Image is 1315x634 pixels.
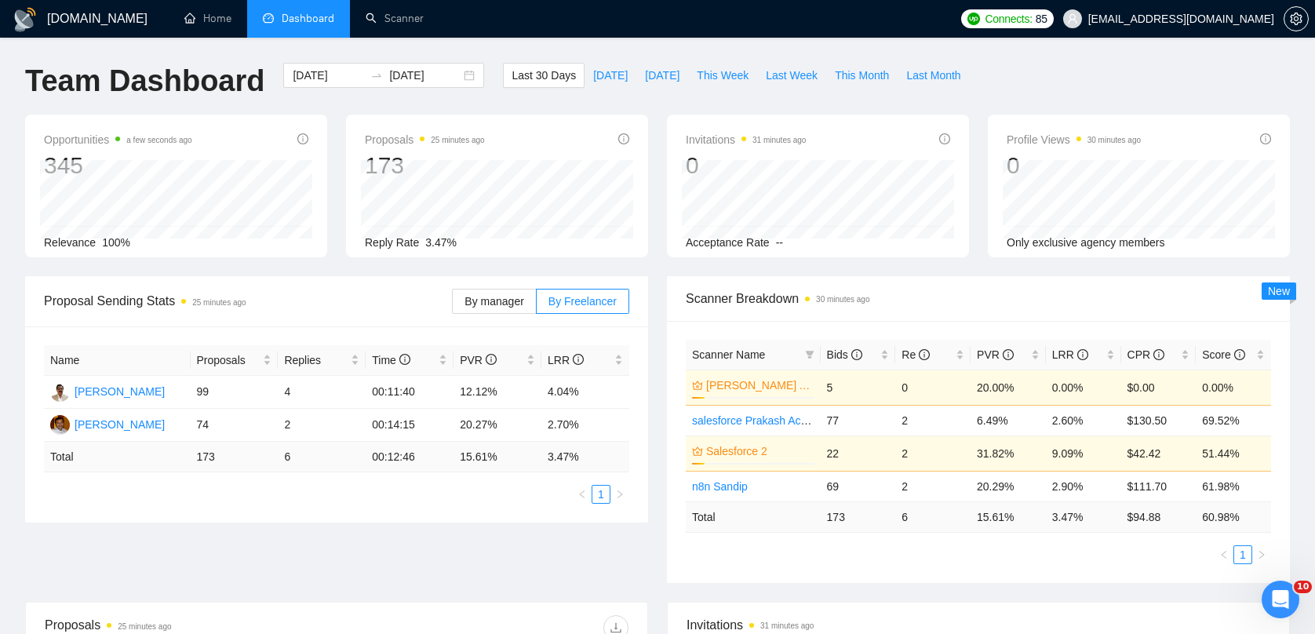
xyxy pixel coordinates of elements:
li: Next Page [610,485,629,504]
time: 31 minutes ago [760,621,814,630]
span: Last 30 Days [512,67,576,84]
span: Proposals [197,352,260,369]
time: 25 minutes ago [118,622,171,631]
span: 85 [1036,10,1047,27]
li: Previous Page [1215,545,1233,564]
span: [DATE] [645,67,679,84]
td: 3.47 % [541,442,629,472]
td: 2 [278,409,366,442]
td: 6 [895,501,971,532]
td: 20.00% [971,370,1046,405]
td: 69.52% [1196,405,1271,435]
span: Re [902,348,930,361]
span: right [1257,550,1266,559]
span: left [1219,550,1229,559]
span: Acceptance Rate [686,236,770,249]
span: Score [1202,348,1244,361]
span: Proposal Sending Stats [44,291,452,311]
div: 345 [44,151,192,180]
span: Profile Views [1007,130,1141,149]
button: left [1215,545,1233,564]
span: By manager [464,295,523,308]
td: 2.70% [541,409,629,442]
span: info-circle [486,354,497,365]
span: to [370,69,383,82]
span: Scanner Name [692,348,765,361]
span: Relevance [44,236,96,249]
span: [DATE] [593,67,628,84]
span: user [1067,13,1078,24]
td: 6 [278,442,366,472]
a: Salesforce 2 [706,443,811,460]
span: 100% [102,236,130,249]
span: info-circle [573,354,584,365]
td: 31.82% [971,435,1046,471]
td: 61.98% [1196,471,1271,501]
span: Proposals [365,130,485,149]
span: By Freelancer [548,295,617,308]
td: 60.98 % [1196,501,1271,532]
a: 1 [1234,546,1251,563]
div: [PERSON_NAME] [75,416,165,433]
button: right [1252,545,1271,564]
div: [PERSON_NAME] [75,383,165,400]
span: info-circle [1234,349,1245,360]
button: Last Month [898,63,969,88]
td: 3.47 % [1046,501,1121,532]
button: [DATE] [636,63,688,88]
td: $0.00 [1121,370,1197,405]
span: PVR [460,354,497,366]
td: 173 [821,501,896,532]
time: 30 minutes ago [816,295,869,304]
td: 5 [821,370,896,405]
span: info-circle [1003,349,1014,360]
a: [PERSON_NAME] Active [706,377,811,394]
span: This Week [697,67,749,84]
li: Next Page [1252,545,1271,564]
td: $111.70 [1121,471,1197,501]
span: Opportunities [44,130,192,149]
span: download [604,621,628,634]
td: 0 [895,370,971,405]
button: right [610,485,629,504]
span: Last Week [766,67,818,84]
a: SC[PERSON_NAME] [50,417,165,430]
img: logo [13,7,38,32]
th: Proposals [191,345,279,376]
span: Scanner Breakdown [686,289,1271,308]
td: $130.50 [1121,405,1197,435]
td: 0.00% [1046,370,1121,405]
span: left [577,490,587,499]
td: 51.44% [1196,435,1271,471]
div: 0 [1007,151,1141,180]
td: 74 [191,409,279,442]
iframe: Intercom live chat [1262,581,1299,618]
span: Invitations [686,130,806,149]
td: 2.60% [1046,405,1121,435]
td: 00:12:46 [366,442,454,472]
img: upwork-logo.png [967,13,980,25]
span: Dashboard [282,12,334,25]
span: info-circle [851,349,862,360]
a: homeHome [184,12,231,25]
td: 20.27% [454,409,541,442]
span: filter [802,343,818,366]
a: 1 [592,486,610,503]
button: This Month [826,63,898,88]
span: info-circle [618,133,629,144]
td: 99 [191,376,279,409]
button: This Week [688,63,757,88]
span: info-circle [1153,349,1164,360]
span: crown [692,380,703,391]
li: 1 [592,485,610,504]
td: 4.04% [541,376,629,409]
button: left [573,485,592,504]
td: 20.29% [971,471,1046,501]
span: This Month [835,67,889,84]
span: info-circle [919,349,930,360]
a: n8n Sandip [692,480,748,493]
span: CPR [1127,348,1164,361]
li: Previous Page [573,485,592,504]
span: info-circle [1077,349,1088,360]
td: 00:14:15 [366,409,454,442]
